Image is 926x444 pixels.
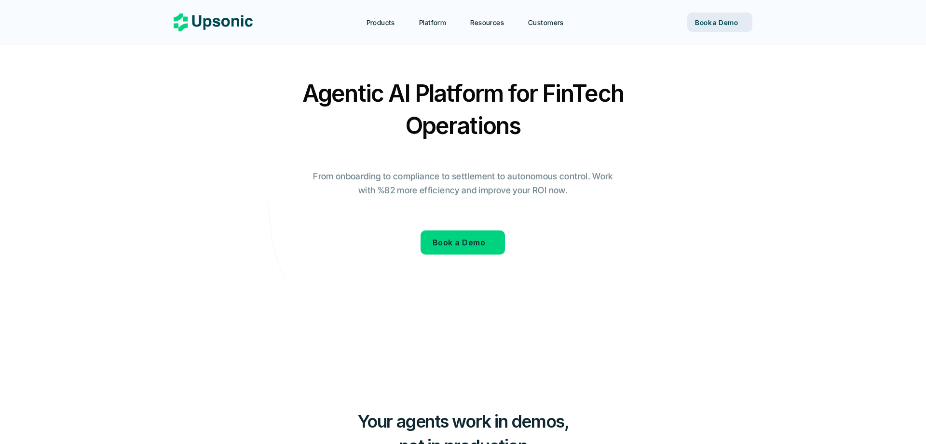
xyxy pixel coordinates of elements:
p: From onboarding to compliance to settlement to autonomous control. Work with %82 more efficiency ... [306,170,620,198]
p: Resources [470,17,504,27]
a: Products [361,13,411,31]
span: Your agents work in demos, [357,411,569,432]
h2: Agentic AI Platform for FinTech Operations [294,77,632,142]
p: Book a Demo [695,17,738,27]
p: Platform [419,17,446,27]
p: Products [367,17,395,27]
p: Customers [528,17,564,27]
a: Book a Demo [687,13,752,32]
p: Book a Demo [433,236,485,250]
a: Book a Demo [421,230,505,255]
